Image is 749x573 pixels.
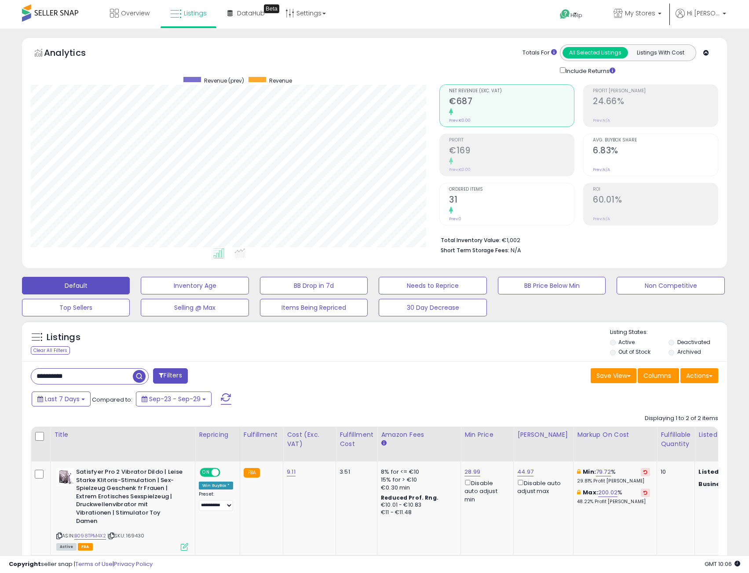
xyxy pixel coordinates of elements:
[553,65,626,76] div: Include Returns
[54,430,191,439] div: Title
[441,234,712,245] li: €1,002
[141,299,248,316] button: Selling @ Max
[618,338,635,346] label: Active
[153,368,187,384] button: Filters
[661,430,691,449] div: Fulfillable Quantity
[610,328,727,337] p: Listing States:
[201,469,212,476] span: ON
[698,468,738,476] b: Listed Price:
[269,77,292,84] span: Revenue
[204,77,244,84] span: Revenue (prev)
[464,430,510,439] div: Min Price
[441,247,509,254] b: Short Term Storage Fees:
[593,187,718,192] span: ROI
[643,470,647,474] i: Revert to store-level Min Markup
[381,494,438,501] b: Reduced Prof. Rng.
[141,277,248,294] button: Inventory Age
[593,195,718,207] h2: 60.01%
[598,488,617,497] a: 200.02
[199,430,236,439] div: Repricing
[340,430,373,449] div: Fulfillment Cost
[577,499,650,505] p: 48.22% Profit [PERSON_NAME]
[92,395,132,404] span: Compared to:
[244,468,260,478] small: FBA
[381,476,454,484] div: 15% for > €10
[593,145,718,157] h2: 6.83%
[244,430,279,439] div: Fulfillment
[577,489,650,505] div: %
[643,371,671,380] span: Columns
[199,482,233,490] div: Win BuyBox *
[441,236,501,244] b: Total Inventory Value:
[136,392,212,406] button: Sep-23 - Sep-29
[9,560,153,569] div: seller snap | |
[559,9,570,20] i: Get Help
[574,427,657,461] th: The percentage added to the cost of goods (COGS) that forms the calculator for Min & Max prices.
[677,338,710,346] label: Deactivated
[381,430,457,439] div: Amazon Fees
[9,560,41,568] strong: Copyright
[449,187,574,192] span: Ordered Items
[75,560,113,568] a: Terms of Use
[517,468,533,476] a: 44.97
[44,47,103,61] h5: Analytics
[577,490,581,495] i: This overrides the store level max markup for this listing
[563,47,628,58] button: All Selected Listings
[577,430,653,439] div: Markup on Cost
[643,490,647,495] i: Revert to store-level Max Markup
[661,468,688,476] div: 10
[340,468,370,476] div: 3.51
[593,216,610,221] small: Prev: N/A
[464,468,480,476] a: 28.99
[593,89,718,94] span: Profit [PERSON_NAME]
[31,346,70,355] div: Clear All Filters
[32,392,91,406] button: Last 7 Days
[381,439,386,447] small: Amazon Fees.
[47,331,80,344] h5: Listings
[449,216,461,221] small: Prev: 0
[705,560,740,568] span: 2025-10-8 10:06 GMT
[449,167,471,172] small: Prev: €0.00
[381,509,454,516] div: €11 - €11.48
[677,348,701,355] label: Archived
[676,9,726,29] a: Hi [PERSON_NAME]
[464,478,507,504] div: Disable auto adjust min
[381,501,454,509] div: €10.01 - €10.83
[449,118,471,123] small: Prev: €0.00
[577,478,650,484] p: 29.81% Profit [PERSON_NAME]
[381,468,454,476] div: 8% for <= €10
[591,368,636,383] button: Save View
[260,277,368,294] button: BB Drop in 7d
[449,89,574,94] span: Net Revenue (Exc. VAT)
[698,480,747,488] b: Business Price:
[379,299,486,316] button: 30 Day Decrease
[184,9,207,18] span: Listings
[287,430,332,449] div: Cost (Exc. VAT)
[522,49,557,57] div: Totals For
[593,167,610,172] small: Prev: N/A
[617,277,724,294] button: Non Competitive
[22,299,130,316] button: Top Sellers
[645,414,718,423] div: Displaying 1 to 2 of 2 items
[449,96,574,108] h2: €687
[593,96,718,108] h2: 24.66%
[583,468,596,476] b: Min:
[517,478,566,495] div: Disable auto adjust max
[56,468,74,486] img: 41svl-6+CnL._SL40_.jpg
[593,138,718,143] span: Avg. Buybox Share
[114,560,153,568] a: Privacy Policy
[583,488,598,497] b: Max:
[553,2,599,29] a: Help
[687,9,720,18] span: Hi [PERSON_NAME]
[517,430,570,439] div: [PERSON_NAME]
[511,246,521,254] span: N/A
[107,532,144,539] span: | SKU: 169430
[45,395,80,403] span: Last 7 Days
[628,47,693,58] button: Listings With Cost
[56,543,77,551] span: All listings currently available for purchase on Amazon
[449,138,574,143] span: Profit
[570,11,582,19] span: Help
[381,484,454,492] div: €0.30 min
[22,277,130,294] button: Default
[264,4,279,13] div: Tooltip anchor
